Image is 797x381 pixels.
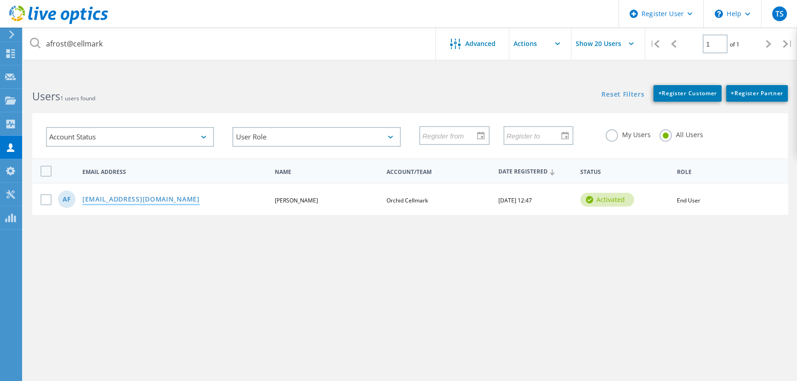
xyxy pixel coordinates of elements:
b: + [658,89,662,97]
input: Search users by name, email, company, etc. [23,28,436,60]
span: Status [580,169,669,175]
span: Orchid Cellmark [387,196,428,204]
div: User Role [232,127,400,147]
span: Account/Team [387,169,491,175]
input: Register to [504,127,566,144]
span: [PERSON_NAME] [274,196,318,204]
span: Advanced [465,40,496,47]
span: [DATE] 12:47 [498,196,532,204]
div: | [778,28,797,60]
a: Live Optics Dashboard [9,19,108,26]
span: End User [677,196,700,204]
input: Register from [420,127,482,144]
span: of 1 [730,40,739,48]
a: [EMAIL_ADDRESS][DOMAIN_NAME] [82,196,200,204]
label: All Users [659,129,703,138]
div: | [645,28,664,60]
span: Register Partner [731,89,783,97]
b: + [731,89,734,97]
span: 1 users found [60,94,95,102]
a: +Register Customer [653,85,722,102]
a: Reset Filters [601,91,644,99]
span: AF [63,196,71,202]
span: TS [775,10,783,17]
a: +Register Partner [726,85,788,102]
label: My Users [606,129,650,138]
svg: \n [715,10,723,18]
div: Account Status [46,127,214,147]
span: Name [274,169,378,175]
b: Users [32,89,60,104]
span: Role [677,169,774,175]
span: Date Registered [498,169,572,175]
span: Email Address [82,169,266,175]
div: activated [580,193,634,207]
span: Register Customer [658,89,717,97]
